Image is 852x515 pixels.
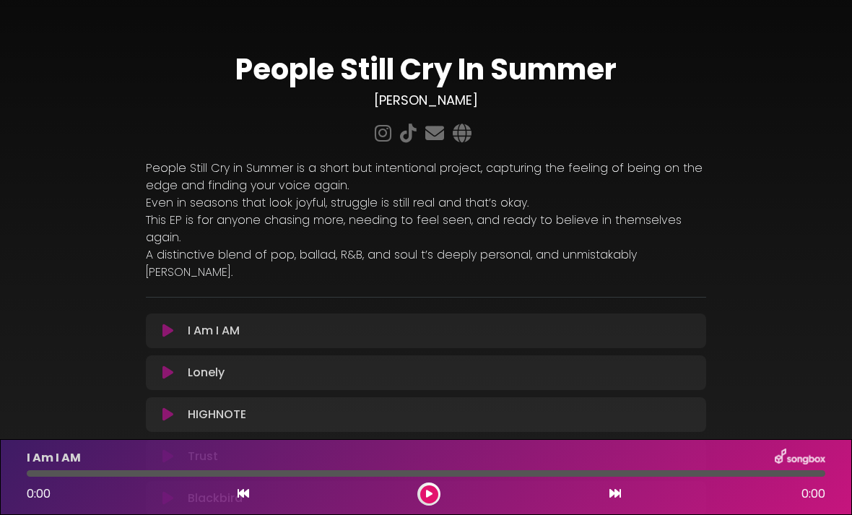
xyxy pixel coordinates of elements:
img: songbox-logo-white.png [775,449,825,467]
h1: People Still Cry In Summer [146,52,706,87]
p: This EP is for anyone chasing more, needing to feel seen, and ready to believe in themselves again. [146,212,706,246]
p: I Am I AM [27,449,81,467]
span: 0:00 [27,485,51,502]
p: I Am I AM [188,322,240,339]
p: HIGHNOTE [188,406,246,423]
h3: [PERSON_NAME] [146,92,706,108]
span: 0:00 [801,485,825,503]
p: People Still Cry in Summer is a short but intentional project, capturing the feeling of being on ... [146,160,706,194]
p: A distinctive blend of pop, ballad, R&B, and soul t’s deeply personal, and unmistakably [PERSON_N... [146,246,706,281]
p: Even in seasons that look joyful, struggle is still real and that’s okay. [146,194,706,212]
p: Lonely [188,364,225,381]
